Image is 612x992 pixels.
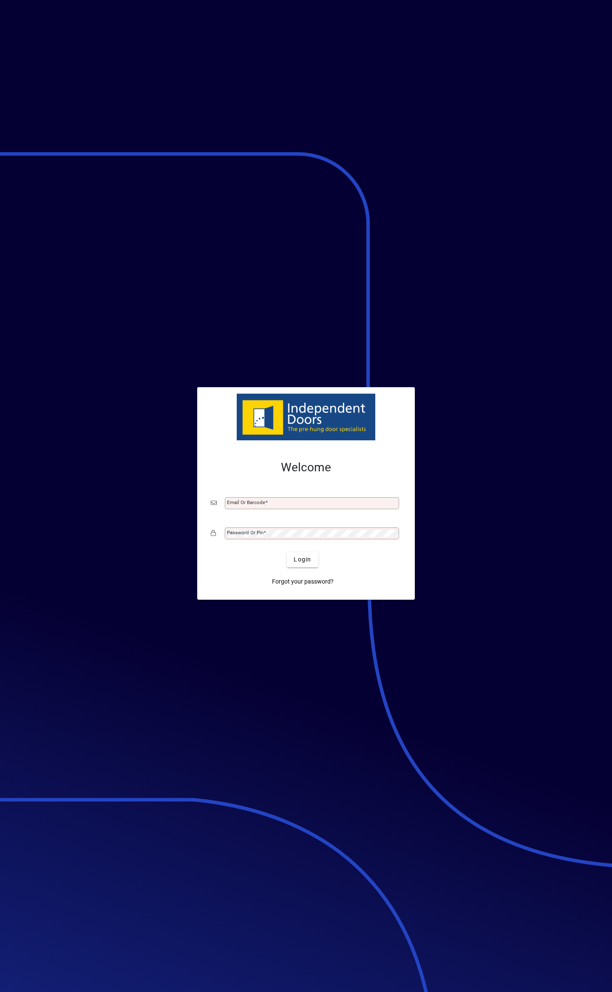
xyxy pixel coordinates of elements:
[287,552,318,567] button: Login
[227,499,265,505] mat-label: Email or Barcode
[294,555,311,564] span: Login
[211,460,401,475] h2: Welcome
[272,577,334,586] span: Forgot your password?
[227,530,263,536] mat-label: Password or Pin
[269,574,337,590] a: Forgot your password?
